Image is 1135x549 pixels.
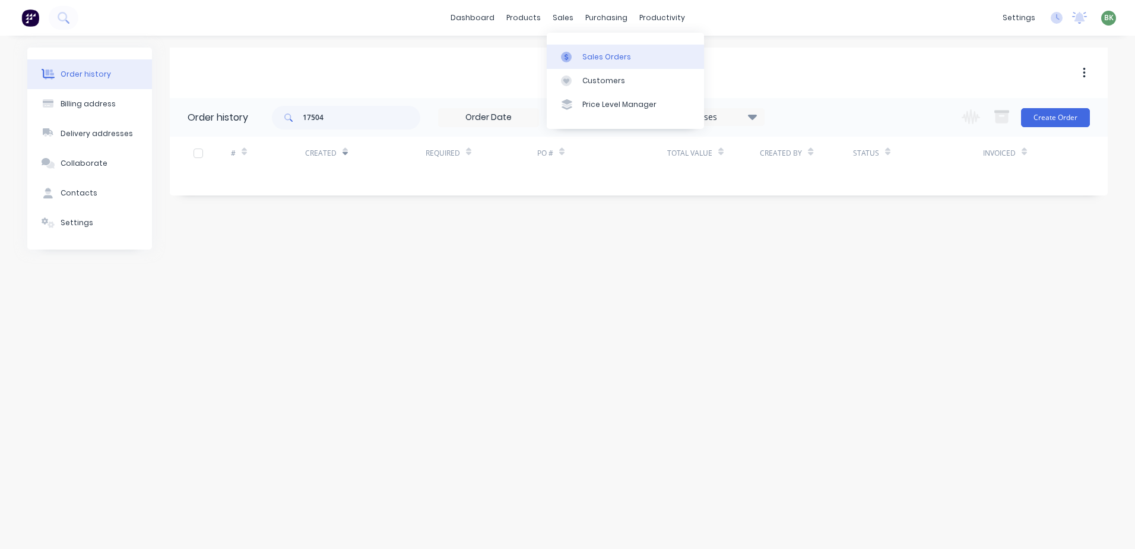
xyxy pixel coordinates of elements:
div: Total Value [667,137,760,169]
button: Create Order [1021,108,1090,127]
div: PO # [537,137,667,169]
button: Billing address [27,89,152,119]
div: purchasing [579,9,633,27]
div: Settings [61,217,93,228]
a: Customers [547,69,704,93]
div: Status [853,137,983,169]
div: # [231,148,236,159]
div: Order history [188,111,248,125]
div: PO # [537,148,553,159]
div: Customers [582,75,625,86]
div: Required [426,148,460,159]
a: dashboard [445,9,500,27]
div: Created By [760,148,802,159]
div: Invoiced [983,137,1057,169]
div: Collaborate [61,158,107,169]
a: Sales Orders [547,45,704,68]
div: Created [305,137,426,169]
div: Total Value [667,148,712,159]
div: sales [547,9,579,27]
div: 13 Statuses [664,111,764,124]
div: Order history [61,69,111,80]
div: Contacts [61,188,97,198]
div: Created [305,148,337,159]
a: Price Level Manager [547,93,704,116]
button: Order history [27,59,152,89]
button: Collaborate [27,149,152,178]
div: Invoiced [983,148,1016,159]
input: Order Date [439,109,538,127]
button: Delivery addresses [27,119,152,149]
input: Search... [303,106,420,130]
span: BK [1104,12,1114,23]
div: Sales Orders [582,52,631,62]
div: settings [997,9,1041,27]
div: Status [853,148,879,159]
div: Delivery addresses [61,128,133,139]
button: Contacts [27,178,152,208]
div: Billing address [61,99,116,109]
div: Price Level Manager [582,99,657,110]
div: Created By [760,137,852,169]
div: products [500,9,547,27]
button: Settings [27,208,152,238]
div: Required [426,137,537,169]
img: Factory [21,9,39,27]
div: # [231,137,305,169]
div: productivity [633,9,691,27]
